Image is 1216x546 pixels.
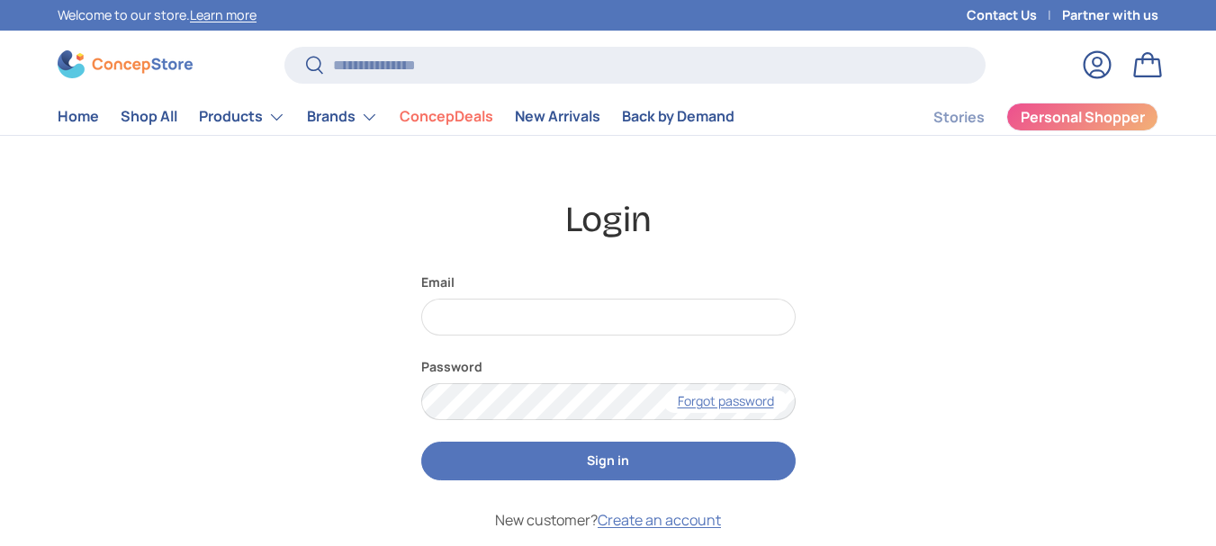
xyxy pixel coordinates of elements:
summary: Products [188,99,296,135]
p: New customer? [421,509,796,531]
a: Stories [933,100,985,135]
img: ConcepStore [58,50,193,78]
a: Contact Us [967,5,1062,25]
a: Home [58,99,99,134]
a: Create an account [598,510,721,530]
button: Sign in [421,442,796,480]
label: Password [421,357,796,376]
a: ConcepDeals [400,99,493,134]
a: Partner with us [1062,5,1158,25]
span: Personal Shopper [1021,110,1145,124]
a: Shop All [121,99,177,134]
a: Back by Demand [622,99,734,134]
label: Email [421,273,796,291]
a: Personal Shopper [1006,103,1158,131]
a: Learn more [190,6,257,23]
h1: Login [58,197,1158,244]
nav: Secondary [890,99,1158,135]
summary: Brands [296,99,389,135]
a: New Arrivals [515,99,600,134]
p: Welcome to our store. [58,5,257,25]
a: Forgot password [663,390,788,413]
nav: Primary [58,99,734,135]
